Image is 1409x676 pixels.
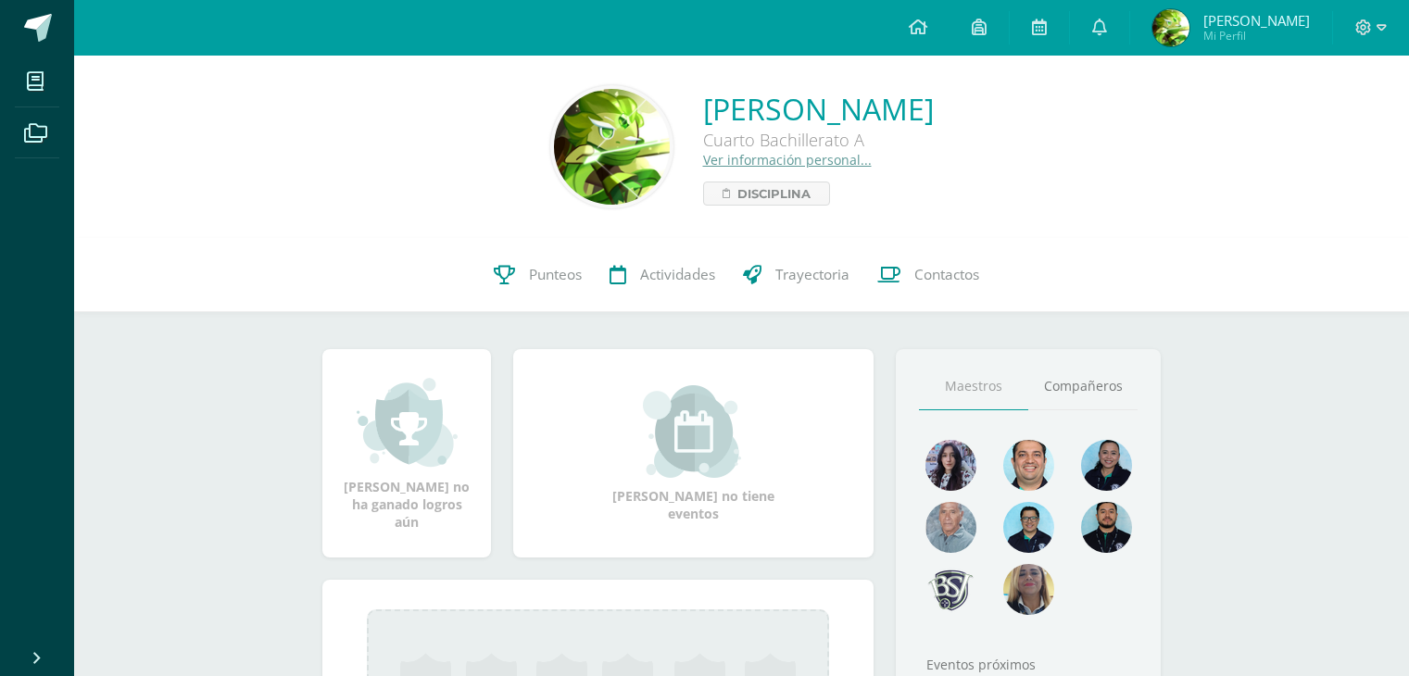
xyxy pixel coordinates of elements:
a: Disciplina [703,182,830,206]
img: d220431ed6a2715784848fdc026b3719.png [1003,502,1054,553]
span: Contactos [914,265,979,284]
a: [PERSON_NAME] [703,89,934,129]
div: Eventos próximos [919,656,1138,673]
div: [PERSON_NAME] no tiene eventos [601,385,786,522]
a: Maestros [919,363,1028,410]
img: d483e71d4e13296e0ce68ead86aec0b8.png [925,564,976,615]
a: Trayectoria [729,238,863,312]
img: 4fefb2d4df6ade25d47ae1f03d061a50.png [1081,440,1132,491]
div: Cuarto Bachillerato A [703,129,934,151]
img: 677c00e80b79b0324b531866cf3fa47b.png [1003,440,1054,491]
a: Contactos [863,238,993,312]
span: Trayectoria [775,265,849,284]
img: f544a0f49447684e16b5642b1f0f1491.png [554,89,670,205]
img: aa9857ee84d8eb936f6c1e33e7ea3df6.png [1003,564,1054,615]
img: 31702bfb268df95f55e840c80866a926.png [925,440,976,491]
div: [PERSON_NAME] no ha ganado logros aún [341,376,472,531]
img: 2207c9b573316a41e74c87832a091651.png [1081,502,1132,553]
a: Compañeros [1028,363,1138,410]
span: Disciplina [737,182,811,205]
img: event_small.png [643,385,744,478]
a: Actividades [596,238,729,312]
img: achievement_small.png [357,376,458,469]
img: 19a790bb8d2bc2d2b7316835407f9c17.png [1152,9,1189,46]
span: Mi Perfil [1203,28,1310,44]
span: Actividades [640,265,715,284]
span: [PERSON_NAME] [1203,11,1310,30]
img: 55ac31a88a72e045f87d4a648e08ca4b.png [925,502,976,553]
a: Ver información personal... [703,151,872,169]
a: Punteos [480,238,596,312]
span: Punteos [529,265,582,284]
